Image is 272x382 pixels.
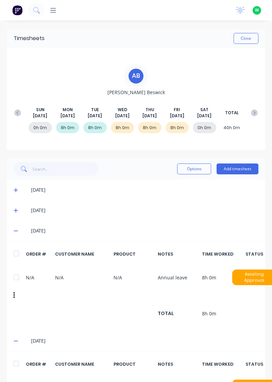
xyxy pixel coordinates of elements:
span: [DATE] [33,113,47,119]
span: MON [63,107,73,113]
div: 8h 0m [166,122,189,133]
img: Factory [12,5,22,15]
div: PRODUCT [114,361,154,367]
div: ORDER # [26,251,51,257]
div: NOTES [158,361,198,367]
span: [DATE] [115,113,130,119]
div: PRODUCT [114,251,154,257]
span: [DATE] [88,113,102,119]
div: [DATE] [31,337,258,345]
span: [DATE] [61,113,75,119]
button: Close [234,33,258,44]
div: 8h 0m [111,122,134,133]
span: [DATE] [142,113,157,119]
div: CUSTOMER NAME [55,251,109,257]
div: STATUS [250,251,258,257]
div: TIME WORKED [202,251,246,257]
span: TOTAL [225,110,239,116]
div: 0h 0m [193,122,216,133]
div: 40h 0m [220,122,244,133]
div: A B [128,68,144,85]
span: [DATE] [170,113,184,119]
div: TIME WORKED [202,361,246,367]
button: Add timesheet [217,163,258,174]
span: WED [118,107,127,113]
div: ORDER # [26,361,51,367]
button: Options [177,163,211,174]
span: [PERSON_NAME] Beswick [107,89,165,96]
div: [DATE] [31,227,258,235]
div: 8h 0m [83,122,107,133]
div: [DATE] [31,186,258,194]
input: Search... [33,162,99,176]
div: Timesheets [14,34,45,42]
span: W [255,7,259,13]
span: SUN [36,107,45,113]
span: THU [146,107,154,113]
span: SAT [200,107,208,113]
div: 0h 0m [29,122,52,133]
div: [DATE] [31,207,258,214]
div: STATUS [250,361,258,367]
span: FRI [174,107,180,113]
span: TUE [91,107,99,113]
div: 8h 0m [138,122,161,133]
span: [DATE] [197,113,211,119]
div: CUSTOMER NAME [55,361,109,367]
div: NOTES [158,251,198,257]
div: 8h 0m [56,122,80,133]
